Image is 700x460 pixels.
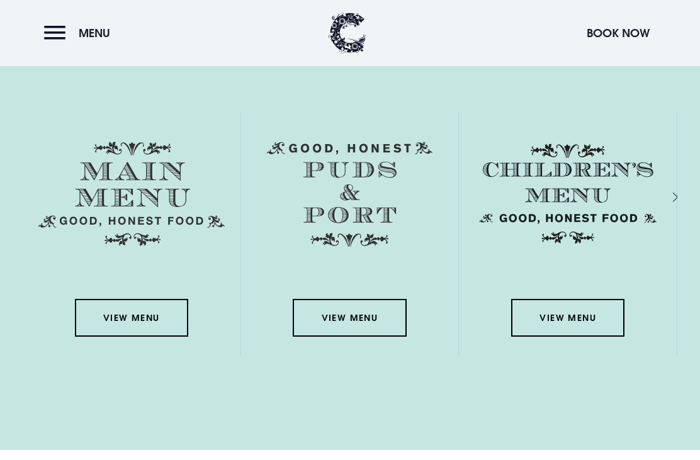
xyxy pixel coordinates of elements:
[656,188,668,206] div: Next slide
[511,299,624,337] a: View Menu
[79,26,110,40] span: Menu
[293,299,406,337] a: View Menu
[75,299,188,337] a: View Menu
[329,13,366,53] img: Clandeboye Lodge
[580,20,656,47] button: Book Now
[475,142,661,246] img: Childrens Menu 1
[38,142,225,246] img: Menu main menu
[267,142,432,247] img: Menu puds and port
[44,20,116,47] button: Menu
